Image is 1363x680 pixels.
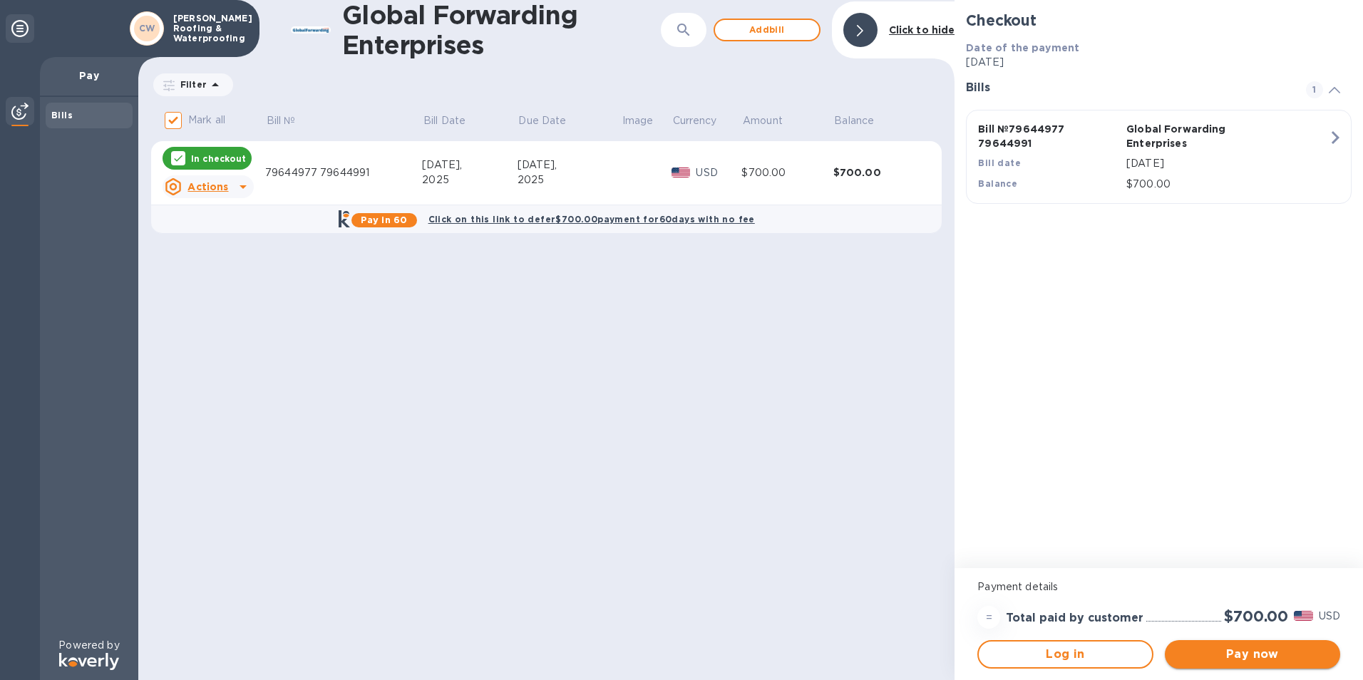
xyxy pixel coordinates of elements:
[59,653,119,670] img: Logo
[1165,640,1340,669] button: Pay now
[518,113,566,128] p: Due Date
[966,11,1352,29] h2: Checkout
[267,113,296,128] p: Bill №
[889,24,955,36] b: Click to hide
[139,23,155,34] b: CW
[1126,156,1328,171] p: [DATE]
[188,113,225,128] p: Mark all
[1176,646,1329,663] span: Pay now
[743,113,801,128] span: Amount
[267,113,314,128] span: Bill №
[173,14,245,43] p: [PERSON_NAME] Roofing & Waterproofing
[743,113,783,128] p: Amount
[622,113,654,128] p: Image
[977,606,1000,629] div: =
[422,172,517,187] div: 2025
[191,153,246,165] p: In checkout
[1319,609,1340,624] p: USD
[1294,611,1313,621] img: USD
[518,172,621,187] div: 2025
[977,579,1340,594] p: Payment details
[978,158,1021,168] b: Bill date
[833,165,925,180] div: $700.00
[518,113,585,128] span: Due Date
[518,158,621,172] div: [DATE],
[978,122,1121,150] p: Bill № 79644977 79644991
[696,165,741,180] p: USD
[966,81,1289,95] h3: Bills
[51,68,127,83] p: Pay
[1306,81,1323,98] span: 1
[1126,122,1269,150] p: Global Forwarding Enterprises
[187,181,228,192] u: Actions
[1224,607,1288,625] h2: $700.00
[422,158,517,172] div: [DATE],
[58,638,119,653] p: Powered by
[265,165,422,180] div: 79644977 79644991
[741,165,833,180] div: $700.00
[714,19,821,41] button: Addbill
[966,110,1352,204] button: Bill №79644977 79644991Global Forwarding EnterprisesBill date[DATE]Balance$700.00
[673,113,717,128] p: Currency
[978,178,1017,189] b: Balance
[423,113,484,128] span: Bill Date
[990,646,1140,663] span: Log in
[423,113,466,128] p: Bill Date
[428,214,755,225] b: Click on this link to defer $700.00 payment for 60 days with no fee
[672,168,691,177] img: USD
[966,55,1352,70] p: [DATE]
[1126,177,1328,192] p: $700.00
[1006,612,1143,625] h3: Total paid by customer
[966,42,1079,53] b: Date of the payment
[834,113,874,128] p: Balance
[834,113,893,128] span: Balance
[361,215,407,225] b: Pay in 60
[977,640,1153,669] button: Log in
[726,21,808,38] span: Add bill
[51,110,73,120] b: Bills
[175,78,207,91] p: Filter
